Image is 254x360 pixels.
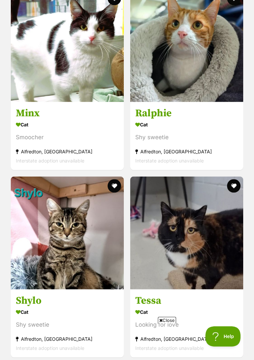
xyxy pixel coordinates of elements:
[16,147,119,156] div: Alfredton, [GEOGRAPHIC_DATA]
[135,107,238,120] h3: Ralphie
[130,177,243,290] img: Tessa
[135,147,238,156] div: Alfredton, [GEOGRAPHIC_DATA]
[16,120,119,129] div: Cat
[11,102,124,170] a: Minx Cat Smoocher Alfredton, [GEOGRAPHIC_DATA] Interstate adoption unavailable favourite
[16,107,119,120] h3: Minx
[16,133,119,142] div: Smoocher
[158,317,176,324] span: Close
[135,133,238,142] div: Shy sweetie
[227,179,241,193] button: favourite
[108,179,121,193] button: favourite
[135,307,238,317] div: Cat
[16,307,119,317] div: Cat
[135,320,238,329] div: Looking for love
[16,294,119,307] h3: Shylo
[135,120,238,129] div: Cat
[135,294,238,307] h3: Tessa
[16,158,84,163] span: Interstate adoption unavailable
[135,158,204,163] span: Interstate adoption unavailable
[11,177,124,290] img: Shylo
[16,320,119,329] div: Shy sweetie
[205,326,241,347] iframe: Help Scout Beacon - Open
[130,102,243,170] a: Ralphie Cat Shy sweetie Alfredton, [GEOGRAPHIC_DATA] Interstate adoption unavailable favourite
[4,326,250,357] iframe: Advertisement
